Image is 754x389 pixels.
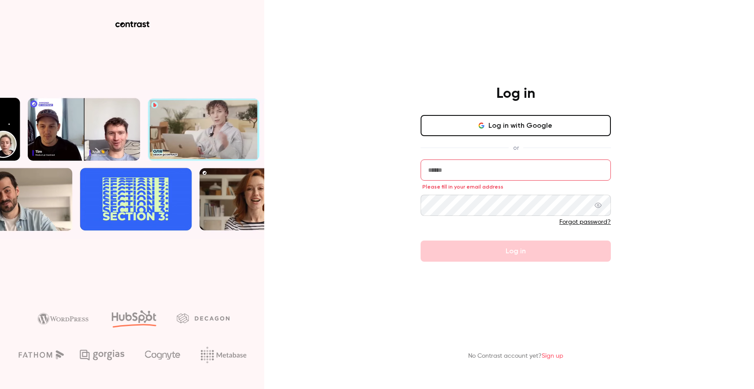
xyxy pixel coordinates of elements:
[421,115,611,136] button: Log in with Google
[177,313,229,323] img: decagon
[559,219,611,225] a: Forgot password?
[496,85,535,103] h4: Log in
[542,353,563,359] a: Sign up
[422,183,503,190] span: Please fill in your email address
[468,352,563,361] p: No Contrast account yet?
[509,143,523,152] span: or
